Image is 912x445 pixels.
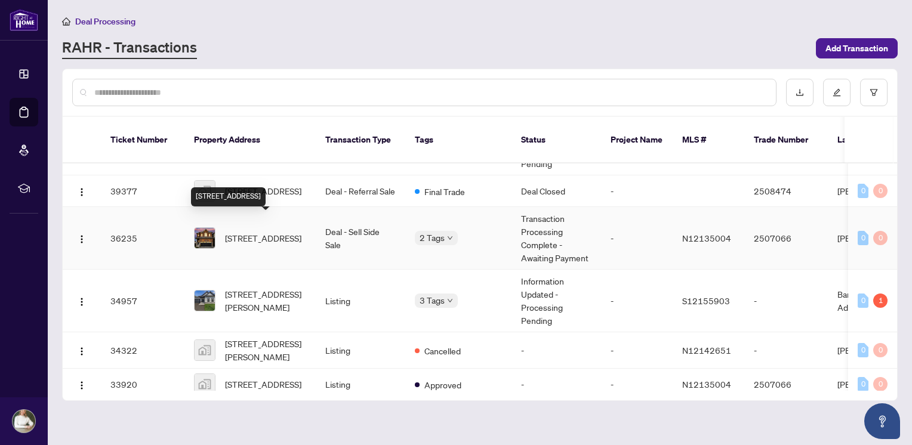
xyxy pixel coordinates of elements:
img: thumbnail-img [195,228,215,248]
span: Approved [424,378,461,391]
span: Cancelled [424,344,461,357]
button: Logo [72,375,91,394]
th: Status [512,117,601,163]
img: Logo [77,297,87,307]
span: [STREET_ADDRESS][PERSON_NAME] [225,337,306,363]
th: Property Address [184,117,316,163]
div: 0 [858,184,868,198]
td: 34957 [101,270,184,332]
td: Transaction Processing Complete - Awaiting Payment [512,207,601,270]
img: Logo [77,187,87,197]
td: 34322 [101,332,184,369]
span: [STREET_ADDRESS][PERSON_NAME] [225,288,306,314]
th: Ticket Number [101,117,184,163]
span: N12135004 [682,379,731,390]
td: - [601,369,673,400]
div: 0 [858,343,868,357]
td: 2507066 [744,207,828,270]
button: download [786,79,814,106]
button: edit [823,79,851,106]
span: 3 Tags [420,293,445,307]
span: [STREET_ADDRESS] [225,231,301,245]
span: 2 Tags [420,231,445,245]
td: Deal - Sell Side Sale [316,207,405,270]
div: 0 [873,343,888,357]
div: 0 [858,377,868,391]
img: thumbnail-img [195,374,215,394]
span: down [447,235,453,241]
button: Logo [72,341,91,360]
span: [STREET_ADDRESS] [225,184,301,197]
td: 33920 [101,369,184,400]
img: Logo [77,234,87,244]
td: Deal - Referral Sale [316,175,405,207]
button: Logo [72,291,91,310]
td: Information Updated - Processing Pending [512,270,601,332]
td: - [512,369,601,400]
span: N12142651 [682,345,731,356]
th: Transaction Type [316,117,405,163]
td: - [512,332,601,369]
span: Add Transaction [825,39,888,58]
td: - [601,207,673,270]
div: 0 [858,231,868,245]
img: Logo [77,381,87,390]
span: home [62,17,70,26]
span: Deal Processing [75,16,135,27]
td: Listing [316,369,405,400]
span: down [447,298,453,304]
button: Logo [72,181,91,200]
td: - [744,270,828,332]
span: Final Trade [424,185,465,198]
img: thumbnail-img [195,291,215,311]
td: Listing [316,332,405,369]
td: 2508474 [744,175,828,207]
button: Add Transaction [816,38,898,58]
td: 39377 [101,175,184,207]
button: Open asap [864,403,900,439]
th: Project Name [601,117,673,163]
td: - [601,332,673,369]
div: 0 [873,231,888,245]
img: Logo [77,347,87,356]
span: download [796,88,804,97]
img: logo [10,9,38,31]
span: N12135004 [682,233,731,243]
td: Listing [316,270,405,332]
span: S12155903 [682,295,730,306]
span: [STREET_ADDRESS] [225,378,301,391]
div: [STREET_ADDRESS] [191,187,266,206]
div: 0 [873,184,888,198]
div: 0 [873,377,888,391]
td: Deal Closed [512,175,601,207]
img: Profile Icon [13,410,35,432]
img: thumbnail-img [195,181,215,201]
div: 1 [873,293,888,308]
span: edit [833,88,841,97]
a: RAHR - Transactions [62,38,197,59]
img: thumbnail-img [195,340,215,360]
span: filter [870,88,878,97]
td: 2507066 [744,369,828,400]
th: Trade Number [744,117,828,163]
th: MLS # [673,117,744,163]
button: Logo [72,228,91,248]
td: - [601,175,673,207]
button: filter [860,79,888,106]
th: Tags [405,117,512,163]
td: 36235 [101,207,184,270]
td: - [601,270,673,332]
td: - [744,332,828,369]
div: 0 [858,293,868,308]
